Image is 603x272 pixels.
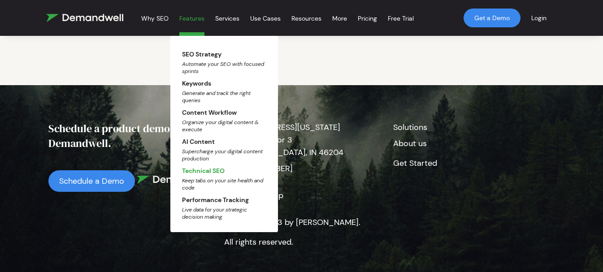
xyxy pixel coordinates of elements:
a: Get Started [393,158,437,168]
a: SEO StrategyAutomate your SEO with focused sprints [182,50,266,75]
span: Generate and track the right queries [182,90,266,104]
a: Use Cases [250,4,281,33]
a: Solutions [393,122,427,133]
p: All rights reserved. [224,232,378,252]
span: Live data for your strategic decision making [182,206,266,220]
a: More [332,4,347,33]
p: [STREET_ADDRESS][US_STATE] Suite 1500, Floor 3 [GEOGRAPHIC_DATA], IN 46204 [224,121,378,159]
a: Resources [291,4,321,33]
a: Get a Demo [464,9,521,27]
span: Keep tabs on your site health and code [182,177,266,191]
a: Why SEO [141,4,169,33]
img: Demandwell Logo [46,14,123,22]
h4: Schedule a product demo with Demandwell. [48,121,217,158]
span: Organize your digital content & execute [182,119,266,133]
span: Supercharge your digital content production [182,148,266,162]
a: Features [179,4,204,36]
a: KeywordsGenerate and track the right queries [182,79,266,104]
a: Services [215,4,239,33]
a: Schedule a Demo [48,170,135,192]
a: Content WorkflowOrganize your digital content & execute [182,108,266,133]
a: Performance TrackingLive data for your strategic decision making [182,196,266,220]
p: Copyright 2023 by [PERSON_NAME]. [224,212,378,232]
img: Demandwell Logo [137,176,214,184]
a: Free Trial [388,4,414,33]
a: About us [393,138,427,149]
p: [PHONE_NUMBER] [224,159,378,178]
a: Pricing [358,4,377,33]
p: | [224,178,378,212]
a: AI ContentSupercharge your digital content production [182,138,266,162]
a: Login [521,3,557,33]
span: Automate your SEO with focused sprints [182,60,266,75]
a: Technical SEOKeep tabs on your site health and code [182,167,266,191]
